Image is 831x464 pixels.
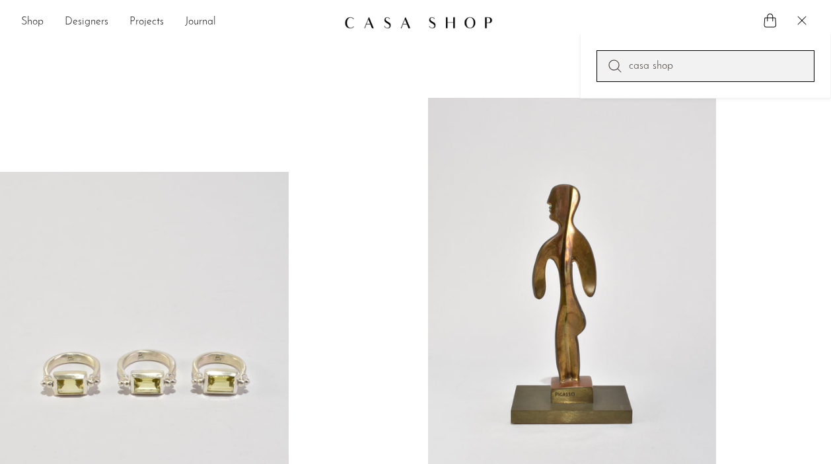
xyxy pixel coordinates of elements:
a: Shop [21,14,44,31]
nav: Desktop navigation [21,11,334,34]
a: Designers [65,14,108,31]
a: Journal [185,14,216,31]
input: Perform a search [596,50,814,82]
ul: NEW HEADER MENU [21,11,334,34]
a: Projects [129,14,164,31]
